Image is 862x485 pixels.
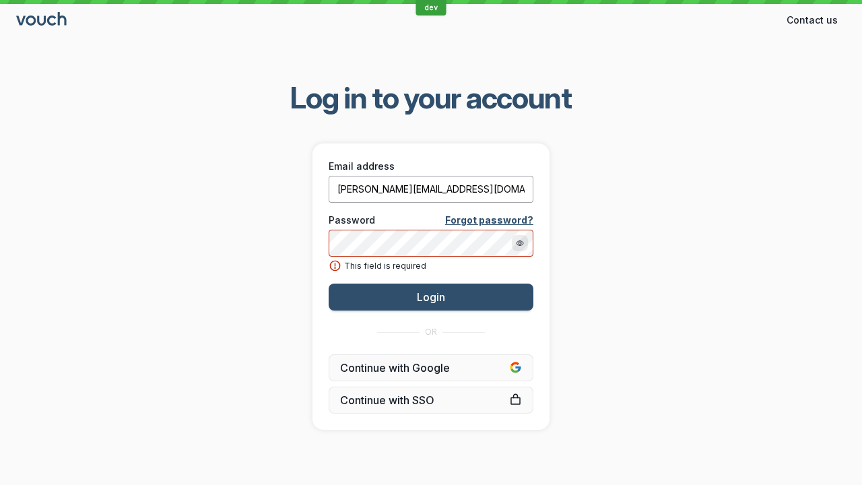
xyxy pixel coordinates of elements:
span: Login [417,290,445,304]
span: Email address [329,160,395,173]
span: This field is required [344,259,426,273]
span: Continue with SSO [340,393,522,407]
span: OR [425,327,437,337]
button: Login [329,284,533,311]
span: Continue with Google [340,361,522,375]
button: Contact us [778,9,846,31]
span: Contact us [787,13,838,27]
button: Continue with Google [329,354,533,381]
button: Show password [512,235,528,251]
a: Continue with SSO [329,387,533,414]
a: Forgot password? [445,214,533,227]
a: Go to sign in [16,15,69,26]
span: Password [329,214,375,227]
span: Log in to your account [290,79,572,117]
